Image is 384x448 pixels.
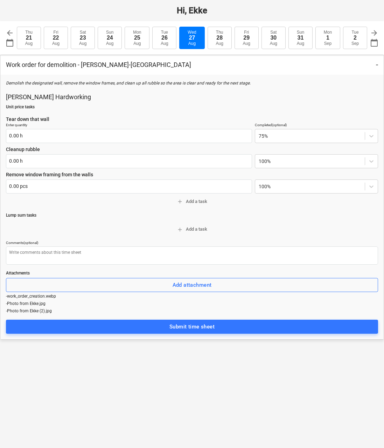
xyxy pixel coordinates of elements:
span: Add a task [9,225,375,233]
div: Submit time sheet [169,322,215,331]
button: Sun31Aug [288,27,313,49]
p: Lump sum tasks [6,212,378,218]
div: Aug [243,41,250,46]
div: Aug [52,41,60,46]
button: Sun24Aug [98,27,122,49]
div: Fri [54,30,58,35]
div: 1 [326,35,329,41]
div: Sun [297,30,304,35]
button: Add a task [6,196,378,207]
button: Thu21Aug [17,27,41,49]
input: Enter quantity, pcs [6,179,252,194]
p: - Photo from Ekke.jpg [6,301,378,307]
div: 22 [53,35,59,41]
div: 28 [216,35,223,41]
div: Sat [270,30,277,35]
button: Fri29Aug [235,27,259,49]
p: Tear down that wall [6,116,378,123]
div: 23 [80,35,86,41]
div: 29 [243,35,250,41]
button: Tue2Sep [343,27,367,49]
div: Add attachment [173,280,212,290]
p: Enter quantity [6,123,252,129]
span: add [177,198,183,205]
p: Work order for demolition - [PERSON_NAME] - [GEOGRAPHIC_DATA] [6,61,191,69]
button: Sat23Aug [71,27,95,49]
div: 27 [189,35,195,41]
div: Aug [79,41,86,46]
button: Tue26Aug [152,27,176,49]
input: Enter quantity, h [6,129,252,143]
span: Add a task [9,198,375,206]
div: Mon [324,30,332,35]
span: arrow_back [6,29,14,37]
p: - Photo from Ekke (2).jpg [6,308,378,314]
p: Unit price tasks [6,104,378,110]
button: Mon1Sep [315,27,340,49]
div: 25 [134,35,140,41]
button: Sat30Aug [261,27,286,49]
input: Enter quantity, h [6,154,252,168]
div: Mon [133,30,141,35]
div: Aug [188,41,196,46]
div: Fri [244,30,249,35]
div: Aug [133,41,141,46]
button: Add attachment [6,278,378,292]
div: 21 [26,35,32,41]
div: Aug [297,41,304,46]
span: arrow_forward [370,29,378,37]
div: Thu [216,30,223,35]
div: Comments (optional) [6,240,378,245]
p: [PERSON_NAME] Hardworking [6,93,378,101]
div: Thu [25,30,33,35]
button: Mon25Aug [125,27,149,49]
div: Sun [106,30,113,35]
button: Fri22Aug [44,27,68,49]
p: - work_order_creation.webp [6,293,378,299]
div: 31 [298,35,304,41]
div: 2 [354,35,357,41]
div: 24 [107,35,113,41]
div: Aug [106,41,113,46]
button: Submit time sheet [6,320,378,334]
p: Attachments [6,270,378,276]
button: Wed27Aug [179,27,204,49]
div: Sep [324,41,331,46]
div: Aug [216,41,223,46]
div: Tue [351,30,358,35]
div: 26 [161,35,168,41]
button: Add a task [6,224,378,235]
p: Remove window framing from the walls [6,171,378,178]
div: Tue [161,30,168,35]
div: Completed (optional) [255,123,378,127]
div: Aug [270,41,277,46]
p: Demolish the designated wall, remove the window frames, and clean up all rubble so the area is cl... [6,80,378,86]
div: Sep [351,41,359,46]
span: - [376,61,378,68]
div: Wed [188,30,196,35]
div: Aug [161,41,168,46]
span: add [177,226,183,233]
div: 30 [270,35,277,41]
p: Cleanup rubble [6,146,378,153]
div: Sat [80,30,86,35]
div: Aug [25,41,33,46]
button: Thu28Aug [208,27,232,49]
